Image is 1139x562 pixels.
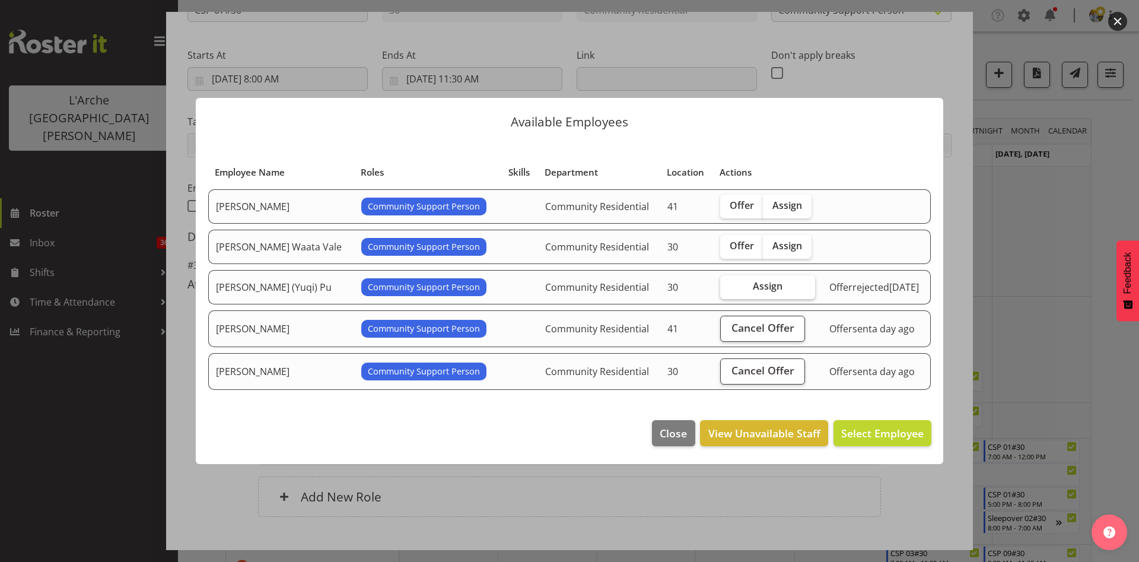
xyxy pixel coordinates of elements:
span: 30 [667,281,678,294]
span: Feedback [1122,252,1133,294]
span: Offer [730,240,754,252]
div: Offer a day ago [829,364,923,379]
span: Community Support Person [368,240,480,253]
span: 30 [667,240,678,253]
span: Community Support Person [368,322,480,335]
button: Select Employee [833,420,931,446]
span: Community Residential [545,200,649,213]
span: Department [545,166,598,179]
span: Community Support Person [368,365,480,378]
span: Assign [753,280,782,292]
span: Community Support Person [368,281,480,294]
span: Actions [720,166,752,179]
button: Close [652,420,695,446]
button: View Unavailable Staff [700,420,828,446]
span: rejected [852,281,889,294]
span: Community Support Person [368,200,480,213]
span: Community Residential [545,365,649,378]
button: Cancel Offer [720,316,805,342]
span: Employee Name [215,166,285,179]
span: Community Residential [545,281,649,294]
span: Skills [508,166,530,179]
span: 30 [667,365,678,378]
span: Community Residential [545,322,649,335]
span: sent [852,322,872,335]
td: [PERSON_NAME] [208,353,354,390]
span: sent [852,365,872,378]
span: Assign [772,240,802,252]
span: 41 [667,322,678,335]
span: Close [660,426,687,441]
td: [PERSON_NAME] [208,189,354,224]
span: Location [667,166,704,179]
div: Offer a day ago [829,322,923,336]
img: help-xxl-2.png [1103,526,1115,538]
span: 41 [667,200,678,213]
span: Cancel Offer [731,320,794,335]
span: View Unavailable Staff [708,426,820,441]
td: [PERSON_NAME] (Yuqi) Pu [208,270,354,304]
span: Cancel Offer [731,363,794,378]
button: Feedback - Show survey [1116,240,1139,321]
span: Offer [730,199,754,211]
span: Roles [361,166,384,179]
span: Assign [772,199,802,211]
div: Offer [DATE] [829,280,923,294]
span: Select Employee [841,426,924,440]
td: [PERSON_NAME] [208,310,354,347]
span: Community Residential [545,240,649,253]
td: [PERSON_NAME] Waata Vale [208,230,354,264]
p: Available Employees [208,116,931,128]
button: Cancel Offer [720,358,805,385]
